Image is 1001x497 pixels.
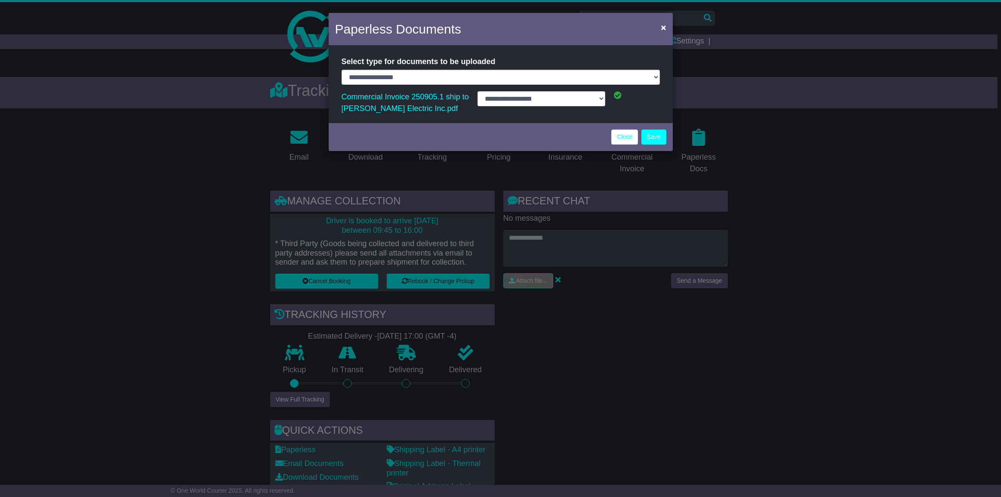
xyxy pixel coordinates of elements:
h4: Paperless Documents [335,19,461,39]
button: Save [641,130,666,145]
a: Commercial Invoice 250905.1 ship to [PERSON_NAME] Electric Inc.pdf [342,90,469,115]
label: Select type for documents to be uploaded [342,54,496,70]
button: Close [656,19,670,36]
a: Close [611,130,638,145]
span: × [661,22,666,32]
